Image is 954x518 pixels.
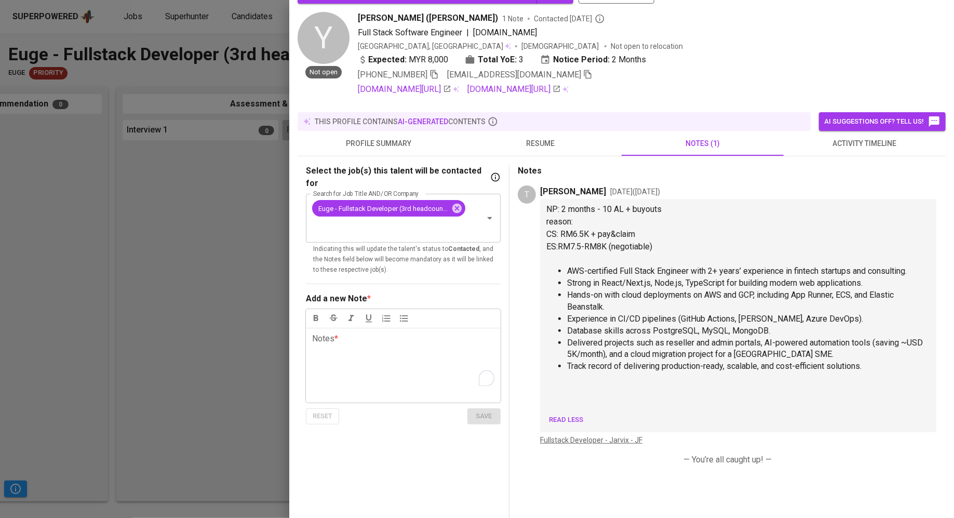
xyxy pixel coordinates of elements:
svg: By Malaysia recruiter [595,14,605,24]
div: MYR 8,000 [358,54,448,66]
div: T [518,185,536,204]
span: 3 [519,54,523,66]
span: Read less [549,414,583,426]
span: [PHONE_NUMBER] [358,70,427,79]
button: AI suggestions off? Tell us! [819,112,946,131]
a: [DOMAIN_NAME][URL] [358,83,451,96]
span: [DEMOGRAPHIC_DATA] [521,41,600,51]
span: [DOMAIN_NAME] [473,28,537,37]
span: CS: RM6.5K + pay&claim [546,229,635,239]
span: Hands-on with cloud deployments on AWS and GCP, including App Runner, ECS, and Elastic Beanstalk. [567,290,896,312]
span: notes (1) [628,137,777,150]
b: Total YoE: [478,54,517,66]
b: Contacted [448,245,479,253]
span: | [466,26,469,39]
span: Full Stack Software Engineer [358,28,462,37]
span: Not open [305,68,342,77]
a: [DOMAIN_NAME][URL] [467,83,561,96]
svg: If you have a specific job in mind for the talent, indicate it here. This will change the talent'... [490,172,501,182]
span: [EMAIL_ADDRESS][DOMAIN_NAME] [447,70,581,79]
span: reason: [546,217,573,227]
span: AWS-certified Full Stack Engineer with 2+ years’ experience in fintech startups and consulting. [567,266,907,276]
div: To enrich screen reader interactions, please activate Accessibility in Grammarly extension settings [306,328,501,403]
span: Database skills across PostgreSQL, MySQL, MongoDB. [567,326,770,336]
span: activity timeline [790,137,939,150]
p: — You’re all caught up! — [526,454,929,466]
b: Expected: [368,54,407,66]
span: Delivered projects such as reseller and admin portals, AI-powered automation tools (saving ~USD 5... [567,338,925,360]
p: Select the job(s) this talent will be contacted for [306,165,488,190]
p: Not open to relocation [611,41,683,51]
p: Notes [518,165,937,177]
button: Open [482,211,497,225]
span: NP: 2 months - 10 AL + buyouts [546,204,662,214]
span: AI-generated [398,117,448,126]
div: Notes [312,333,338,407]
div: 2 Months [540,54,646,66]
button: Read less [546,412,586,428]
a: Fullstack Developer - Jarvix - JF [540,436,642,444]
span: ES:RM7.5-RM8K (negotiable) [546,242,652,251]
span: [PERSON_NAME] ([PERSON_NAME]) [358,12,498,24]
span: Track record of delivering production-ready, scalable, and cost-efficient solutions. [567,361,862,371]
div: [GEOGRAPHIC_DATA], [GEOGRAPHIC_DATA] [358,41,511,51]
p: this profile contains contents [315,116,486,127]
b: Notice Period: [553,54,610,66]
span: Euge - Fullstack Developer (3rd headcount) (euge) [312,204,454,214]
div: Add a new Note [306,293,367,305]
span: Contacted [DATE] [534,14,605,24]
p: [PERSON_NAME] [540,185,606,198]
div: Euge - Fullstack Developer (3rd headcount) (euge) [312,200,465,217]
span: Strong in React/Next.js, Node.js, TypeScript for building modern web applications. [567,278,863,288]
span: AI suggestions off? Tell us! [824,115,940,128]
p: [DATE] ( [DATE] ) [610,187,660,197]
p: Indicating this will update the talent's status to , and the Notes field below will become mandat... [313,244,493,275]
span: resume [466,137,615,150]
span: 1 Note [502,14,523,24]
span: Experience in CI/CD pipelines (GitHub Actions, [PERSON_NAME], Azure DevOps). [567,314,863,324]
div: Y [298,12,350,64]
span: profile summary [304,137,453,150]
